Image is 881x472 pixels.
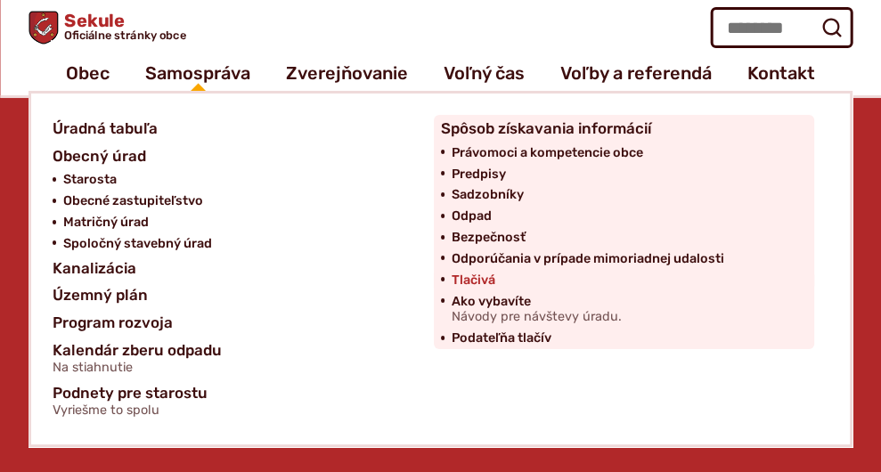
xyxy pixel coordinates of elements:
a: Kanalizácia [53,255,420,282]
span: Podateľňa tlačív [452,328,551,349]
a: Kontakt [747,55,815,91]
a: Obecný úrad [53,142,420,170]
span: Obecné zastupiteľstvo [63,191,203,212]
a: Ako vybavíteNávody pre návštevy úradu. [452,291,808,329]
a: Spoločný stavebný úrad [63,233,420,255]
a: Podnety pre starostuVyriešme to spolu [53,379,807,423]
span: Starosta [63,169,117,191]
span: Program rozvoja [53,309,173,337]
span: Bezpečnosť [452,227,526,248]
span: Predpisy [452,164,506,185]
span: Matričný úrad [63,212,149,233]
span: Sadzobníky [452,184,524,206]
a: Tlačivá [452,270,808,291]
span: Oficiálne stránky obce [63,29,185,41]
a: Zverejňovanie [286,55,408,91]
img: Prejsť na domovskú stránku [29,12,58,45]
a: Kalendár zberu odpaduNa stiahnutie [53,337,420,380]
a: Program rozvoja [53,309,420,337]
a: Osobný údaj [18,364,124,388]
a: Logo Sekule, prejsť na domovskú stránku. [29,12,185,45]
a: Voľby a referendá [560,55,712,91]
span: Sekule [58,12,185,41]
a: Bezpečnosť [452,227,808,248]
span: Tlačivá [452,270,495,291]
a: Podateľňa tlačív [452,328,808,349]
span: Spoločný stavebný úrad [63,233,212,255]
a: Úradná tabuľa [53,115,420,142]
span: Návody pre návštevy úradu. [452,310,622,324]
a: Samospráva [145,55,250,91]
a: Obec [66,55,110,91]
a: Voľný čas [444,55,525,91]
a: Odporúčania v prípade mimoriadnej udalosti [452,248,808,270]
span: Odporúčania v prípade mimoriadnej udalosti [452,248,724,270]
a: Spôsob získavania informácií [441,115,808,142]
span: Odpad [452,206,492,227]
span: Ako vybavíte [452,291,622,329]
a: Územný plán [53,281,420,309]
span: Kalendár zberu odpadu [53,337,222,380]
a: Matričný úrad [63,212,420,233]
span: Kanalizácia [53,255,136,282]
a: Právomoci a kompetencie obce [452,142,808,164]
a: Obecné zastupiteľstvo [63,191,420,212]
span: Právomoci a kompetencie obce [452,142,643,164]
span: Obecný úrad [53,142,146,170]
span: Úradná tabuľa [53,115,158,142]
span: Vyriešme to spolu [53,403,208,418]
a: Odber RSS [18,340,112,364]
span: Územný plán [53,281,148,309]
a: Odpad [452,206,808,227]
a: Sadzobníky [452,184,808,206]
span: Na stiahnutie [53,361,222,375]
a: Predpisy [452,164,808,185]
span: Podnety pre starostu [53,379,208,423]
span: Spôsob získavania informácií [441,115,651,142]
a: Starosta [63,169,420,191]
